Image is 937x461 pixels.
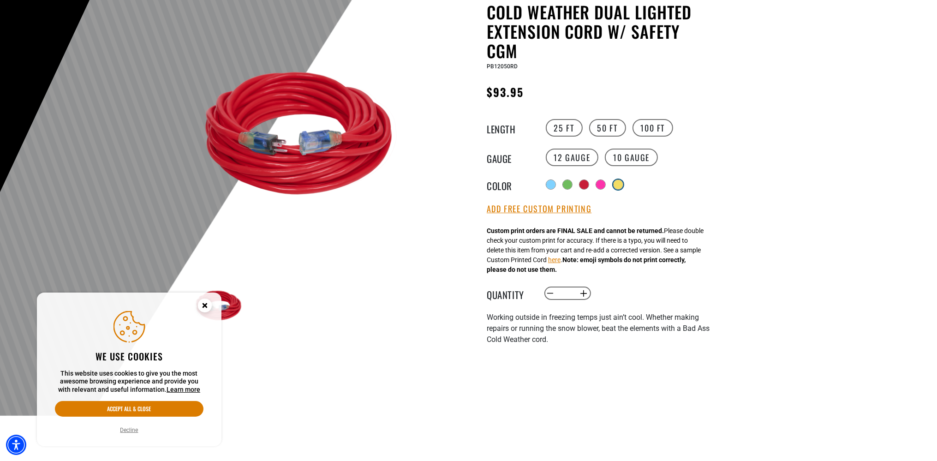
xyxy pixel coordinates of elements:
label: Quantity [487,287,533,299]
div: Accessibility Menu [6,435,26,455]
a: This website uses cookies to give you the most awesome browsing experience and provide you with r... [167,386,200,393]
p: This website uses cookies to give you the most awesome browsing experience and provide you with r... [55,370,203,394]
label: 50 FT [589,119,626,137]
legend: Gauge [487,151,533,163]
label: 25 FT [546,119,583,137]
strong: Note: emoji symbols do not print correctly, please do not use them. [487,256,686,273]
h1: Cold Weather Dual Lighted Extension Cord w/ Safety CGM [487,2,713,60]
strong: Custom print orders are FINAL SALE and cannot be returned. [487,227,664,234]
span: Working outside in freezing temps just ain’t cool. Whether making repairs or running the snow blo... [487,313,710,344]
button: Decline [118,425,141,435]
div: Please double check your custom print for accuracy. If there is a typo, you will need to delete t... [487,226,704,275]
button: Accept all & close [55,401,203,417]
img: Red [193,26,416,248]
button: Close this option [188,293,221,321]
label: 100 FT [633,119,674,137]
label: 10 Gauge [605,149,658,166]
legend: Color [487,179,533,191]
h2: We use cookies [55,350,203,362]
legend: Length [487,122,533,134]
button: Add Free Custom Printing [487,204,591,214]
span: $93.95 [487,84,524,100]
button: here [548,255,561,265]
span: PB12050RD [487,63,518,70]
label: 12 Gauge [546,149,599,166]
img: Red [193,280,247,333]
aside: Cookie Consent [37,293,221,447]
